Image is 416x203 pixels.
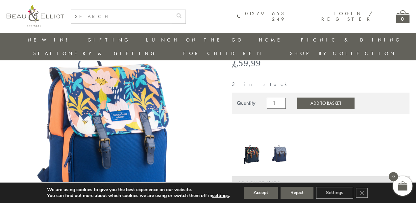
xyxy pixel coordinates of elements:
div: Quantity [237,100,256,106]
input: Product quantity [267,98,286,108]
img: Strawberries & Cream 4 Person Filled Backpack Picnic Set [242,142,262,165]
a: Three Rivers 2 Person Filled Backpack picnic set [269,143,290,165]
button: settings [212,193,229,199]
img: logo [7,5,64,27]
div: Product Info [232,176,409,191]
span: 0 [389,172,398,181]
a: Home [259,37,285,43]
a: 0 [396,10,409,23]
a: For Children [183,50,263,57]
button: Add to Basket [297,98,354,109]
p: 3 in stock [232,81,409,87]
input: SEARCH [71,10,172,23]
a: Gifting [87,37,130,43]
a: 01279 653 249 [237,11,286,22]
a: Picnic & Dining [301,37,402,43]
button: Close GDPR Cookie Banner [356,188,368,198]
a: Stationery & Gifting [33,50,157,57]
span: £ [232,56,238,70]
img: Three Rivers 2 Person Filled Backpack picnic set [269,143,290,163]
a: Lunch On The Go [146,37,243,43]
a: Strawberries & Cream 4 Person Filled Backpack Picnic Set [242,142,262,166]
p: We are using cookies to give you the best experience on our website. [47,187,230,193]
iframe: Secure express checkout frame [231,118,411,133]
button: Settings [316,187,353,199]
a: Login / Register [321,10,373,22]
bdi: 59.99 [232,56,261,70]
button: Accept [244,187,278,199]
a: Shop by collection [290,50,396,57]
p: You can find out more about which cookies we are using or switch them off in . [47,193,230,199]
a: New in! [28,37,72,43]
button: Reject [281,187,313,199]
